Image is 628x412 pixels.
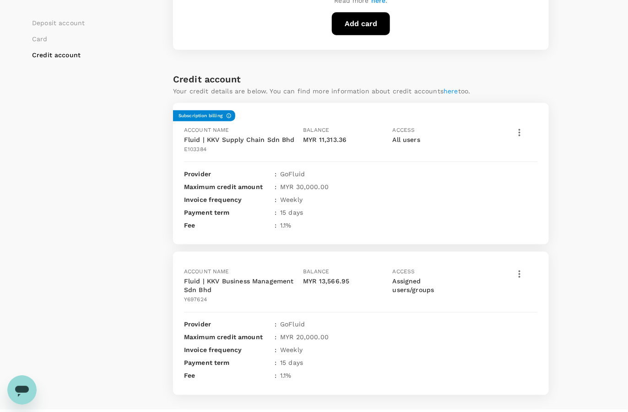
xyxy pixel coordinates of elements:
h6: Credit account [173,72,241,87]
p: Invoice frequency [184,195,271,204]
span: Access [393,127,415,133]
li: Credit account [32,50,85,60]
p: 15 days [280,358,303,368]
p: Fluid | KKV Supply Chain Sdn Bhd [184,135,299,144]
span: : [275,221,276,230]
button: Add card [332,12,390,35]
p: Fee [184,221,271,230]
span: Access [393,268,415,275]
p: Provider [184,320,271,329]
p: 1.1 % [280,371,292,380]
p: 1.1 % [280,221,292,230]
li: Card [32,34,85,43]
p: Fluid | KKV Business Management Sdn Bhd [184,276,299,295]
span: Balance [303,268,329,275]
p: Maximum credit amount [184,182,271,191]
span: : [275,358,276,368]
p: MYR 20,000.00 [280,333,329,342]
span: Balance [303,127,329,133]
span: Assigned users/groups [393,277,434,294]
span: : [275,182,276,191]
p: Fee [184,371,271,380]
p: GoFluid [280,320,305,329]
p: Maximum credit amount [184,333,271,342]
p: Payment term [184,358,271,368]
iframe: Button to launch messaging window [7,375,37,405]
p: MYR 13,566.95 [303,276,389,286]
p: Provider [184,169,271,179]
li: Deposit account [32,18,85,27]
span: : [275,169,276,179]
p: MYR 11,313.36 [303,135,389,144]
span: : [275,346,276,355]
p: Your credit details are below. You can find more information about credit accounts too. [173,87,471,96]
p: Payment term [184,208,271,217]
span: Account name [184,268,229,275]
p: GoFluid [280,169,305,179]
p: 15 days [280,208,303,217]
span: : [275,320,276,329]
span: Y697624 [184,297,207,303]
span: : [275,333,276,342]
span: : [275,195,276,204]
span: Account name [184,127,229,133]
p: Weekly [280,346,303,355]
p: Invoice frequency [184,346,271,355]
a: here [444,87,458,95]
span: E103384 [184,146,206,152]
span: All users [393,136,420,143]
span: : [275,371,276,380]
span: : [275,208,276,217]
p: Weekly [280,195,303,204]
h6: Subscription billing [179,112,222,119]
p: MYR 30,000.00 [280,182,329,191]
